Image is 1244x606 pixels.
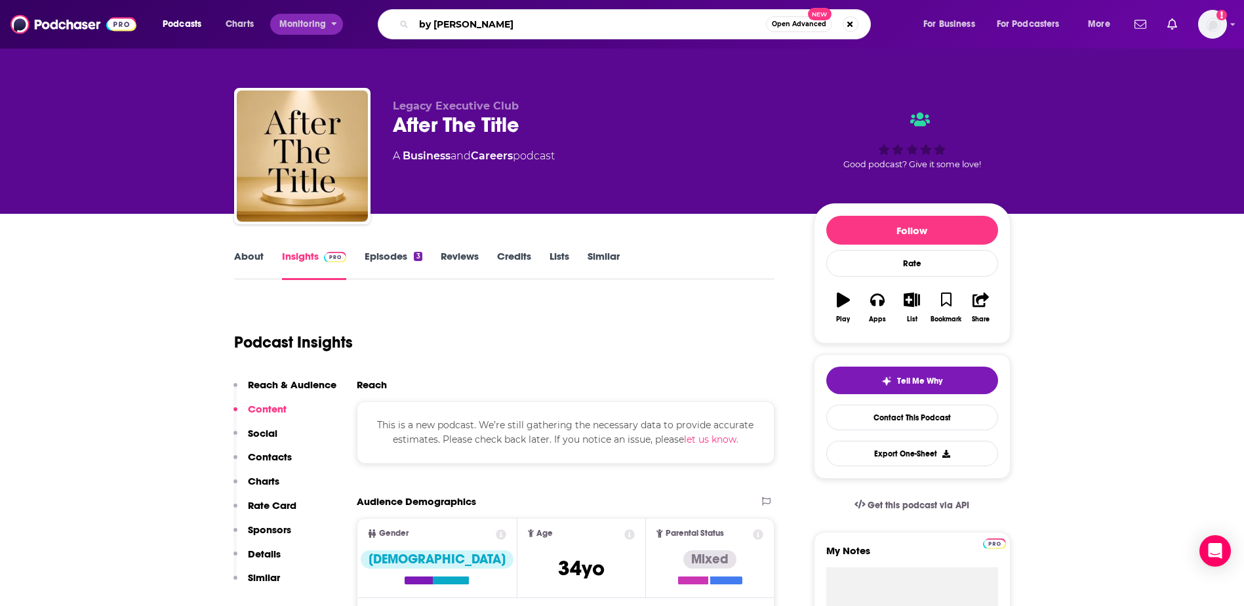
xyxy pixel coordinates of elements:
button: Share [963,284,997,331]
a: Contact This Podcast [826,405,998,430]
span: Gender [379,529,409,538]
button: Similar [233,571,280,596]
label: My Notes [826,544,998,567]
button: Follow [826,216,998,245]
button: Apps [860,284,894,331]
span: and [451,150,471,162]
button: Sponsors [233,523,291,548]
span: Logged in as WE_Broadcast [1198,10,1227,39]
div: Apps [869,315,886,323]
button: Content [233,403,287,427]
a: Get this podcast via API [844,489,980,521]
p: Details [248,548,281,560]
svg: Add a profile image [1216,10,1227,20]
div: Rate [826,250,998,277]
button: Open AdvancedNew [766,16,832,32]
span: Good podcast? Give it some love! [843,159,981,169]
button: Export One-Sheet [826,441,998,466]
button: Play [826,284,860,331]
p: Contacts [248,451,292,463]
div: 3 [414,252,422,261]
button: open menu [270,14,343,35]
div: A podcast [393,148,555,164]
div: Search podcasts, credits, & more... [390,9,883,39]
button: Details [233,548,281,572]
p: Sponsors [248,523,291,536]
span: For Business [923,15,975,33]
img: User Profile [1198,10,1227,39]
p: Charts [248,475,279,487]
a: Credits [497,250,531,280]
img: Podchaser Pro [983,538,1006,549]
a: Show notifications dropdown [1129,13,1152,35]
span: Get this podcast via API [868,500,969,511]
button: Contacts [233,451,292,475]
span: Monitoring [279,15,326,33]
a: Careers [471,150,513,162]
button: open menu [988,14,1079,35]
button: open menu [153,14,218,35]
button: Charts [233,475,279,499]
a: Show notifications dropdown [1162,13,1182,35]
div: Good podcast? Give it some love! [814,100,1011,181]
span: Parental Status [666,529,724,538]
span: Age [536,529,553,538]
span: Legacy Executive Club [393,100,519,112]
img: Podchaser Pro [324,252,347,262]
div: [DEMOGRAPHIC_DATA] [361,550,513,569]
span: Charts [226,15,254,33]
button: tell me why sparkleTell Me Why [826,367,998,394]
div: Open Intercom Messenger [1199,535,1231,567]
span: For Podcasters [997,15,1060,33]
button: let us know. [684,432,738,447]
button: Bookmark [929,284,963,331]
button: Social [233,427,277,451]
img: Podchaser - Follow, Share and Rate Podcasts [10,12,136,37]
span: 34 yo [558,555,605,581]
span: New [808,8,832,20]
div: List [907,315,917,323]
img: tell me why sparkle [881,376,892,386]
div: Share [972,315,990,323]
a: Lists [550,250,569,280]
a: About [234,250,264,280]
button: Reach & Audience [233,378,336,403]
a: Charts [217,14,262,35]
p: Content [248,403,287,415]
div: Bookmark [931,315,961,323]
div: Play [836,315,850,323]
button: Rate Card [233,499,296,523]
span: Tell Me Why [897,376,942,386]
button: open menu [1079,14,1127,35]
a: Pro website [983,536,1006,549]
div: Mixed [683,550,736,569]
a: Business [403,150,451,162]
a: Similar [588,250,620,280]
button: Show profile menu [1198,10,1227,39]
a: Reviews [441,250,479,280]
a: InsightsPodchaser Pro [282,250,347,280]
span: This is a new podcast. We’re still gathering the necessary data to provide accurate estimates. Pl... [377,419,753,445]
span: Podcasts [163,15,201,33]
input: Search podcasts, credits, & more... [414,14,766,35]
img: After The Title [237,91,368,222]
h2: Audience Demographics [357,495,476,508]
a: Episodes3 [365,250,422,280]
h2: Reach [357,378,387,391]
h1: Podcast Insights [234,333,353,352]
p: Rate Card [248,499,296,512]
p: Reach & Audience [248,378,336,391]
span: More [1088,15,1110,33]
p: Similar [248,571,280,584]
button: open menu [914,14,992,35]
span: Open Advanced [772,21,826,28]
button: List [894,284,929,331]
p: Social [248,427,277,439]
